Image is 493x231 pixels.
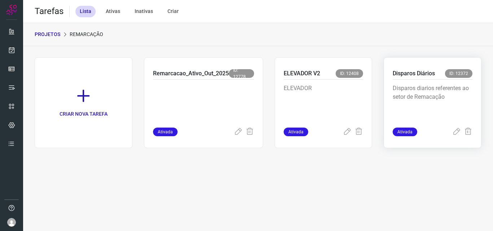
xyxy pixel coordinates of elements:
span: Ativada [393,128,417,136]
p: Remarcação [70,31,103,38]
p: PROJETOS [35,31,60,38]
div: Inativas [130,6,157,17]
img: avatar-user-boy.jpg [7,218,16,227]
span: ID: 12778 [229,69,254,78]
img: Logo [6,4,17,15]
div: Ativas [101,6,125,17]
div: Criar [163,6,183,17]
span: ID: 12372 [445,69,472,78]
p: Disparos diarios referentes ao setor de Remacação [393,84,472,120]
p: Remarcacao_Ativo_Out_2025 [153,69,229,78]
span: Ativada [153,128,178,136]
p: Disparos Diários [393,69,435,78]
span: ID: 12408 [336,69,363,78]
p: CRIAR NOVA TAREFA [60,110,108,118]
a: CRIAR NOVA TAREFA [35,57,132,148]
h2: Tarefas [35,6,64,17]
span: Ativada [284,128,308,136]
div: Lista [75,6,96,17]
p: ELEVADOR V2 [284,69,320,78]
p: ELEVADOR [284,84,363,120]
